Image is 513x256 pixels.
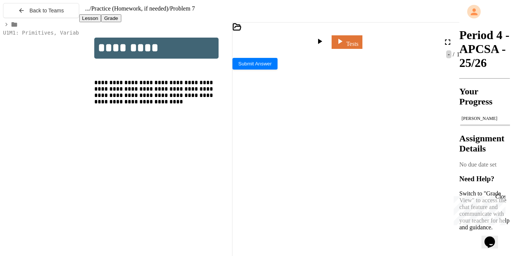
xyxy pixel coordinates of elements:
[459,175,510,183] h3: Need Help?
[238,61,272,67] span: Submit Answer
[459,3,510,20] div: My Account
[459,161,510,168] div: No due date set
[481,226,505,248] iframe: chat widget
[446,50,451,58] span: -
[170,5,195,12] span: Problem 7
[91,5,168,12] span: Practice (Homework, if needed)
[3,3,79,18] button: Back to Teams
[451,193,505,225] iframe: chat widget
[79,14,101,22] button: Lesson
[455,51,460,58] span: 1
[332,35,362,49] a: Tests
[459,28,510,70] h1: Period 4 - APCSA - 25/26
[168,5,170,12] span: /
[232,58,278,70] button: Submit Answer
[29,8,64,14] span: Back to Teams
[3,3,52,48] div: Chat with us now!Close
[459,133,510,154] h2: Assignment Details
[453,51,454,58] span: /
[462,116,508,121] div: [PERSON_NAME]
[90,5,91,12] span: /
[85,5,90,12] span: ...
[101,14,121,22] button: Grade
[459,190,510,231] p: Switch to "Grade View" to access the chat feature and communicate with your teacher for help and ...
[459,86,510,107] h2: Your Progress
[3,30,123,36] span: U1M1: Primitives, Variables, Basic I/O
